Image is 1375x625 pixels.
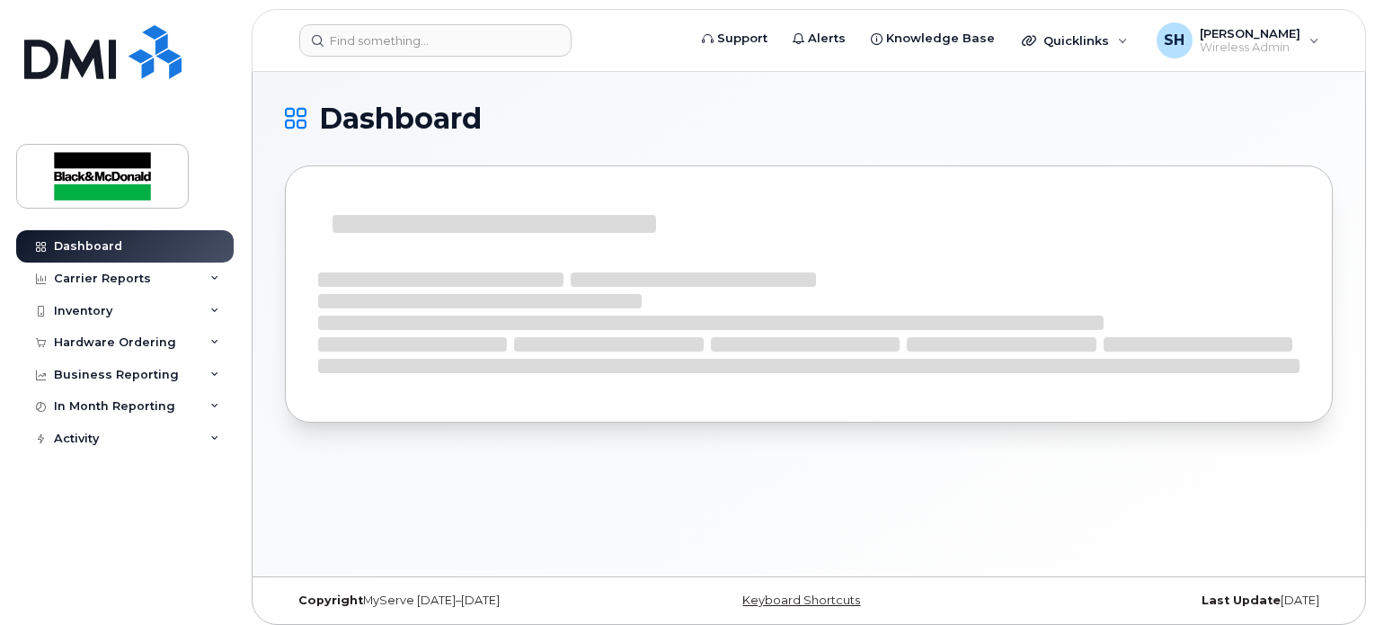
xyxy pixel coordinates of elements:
div: MyServe [DATE]–[DATE] [285,594,634,608]
strong: Last Update [1202,594,1281,607]
a: Keyboard Shortcuts [742,594,860,607]
div: [DATE] [983,594,1333,608]
strong: Copyright [298,594,363,607]
span: Dashboard [319,105,482,132]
